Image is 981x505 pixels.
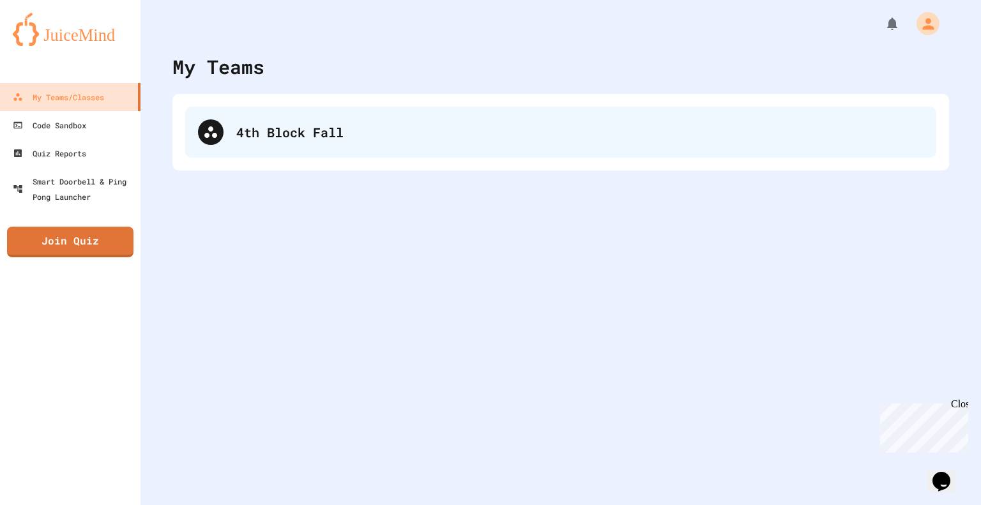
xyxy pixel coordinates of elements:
div: My Account [903,9,943,38]
div: My Teams [172,52,264,81]
div: 4th Block Fall [236,123,924,142]
iframe: chat widget [875,398,968,453]
div: Code Sandbox [13,117,86,133]
div: Smart Doorbell & Ping Pong Launcher [13,174,135,204]
img: logo-orange.svg [13,13,128,46]
div: Chat with us now!Close [5,5,88,81]
div: My Notifications [861,13,903,34]
div: 4th Block Fall [185,107,936,158]
div: My Teams/Classes [13,89,104,105]
div: Quiz Reports [13,146,86,161]
a: Join Quiz [7,227,133,257]
iframe: chat widget [927,454,968,492]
